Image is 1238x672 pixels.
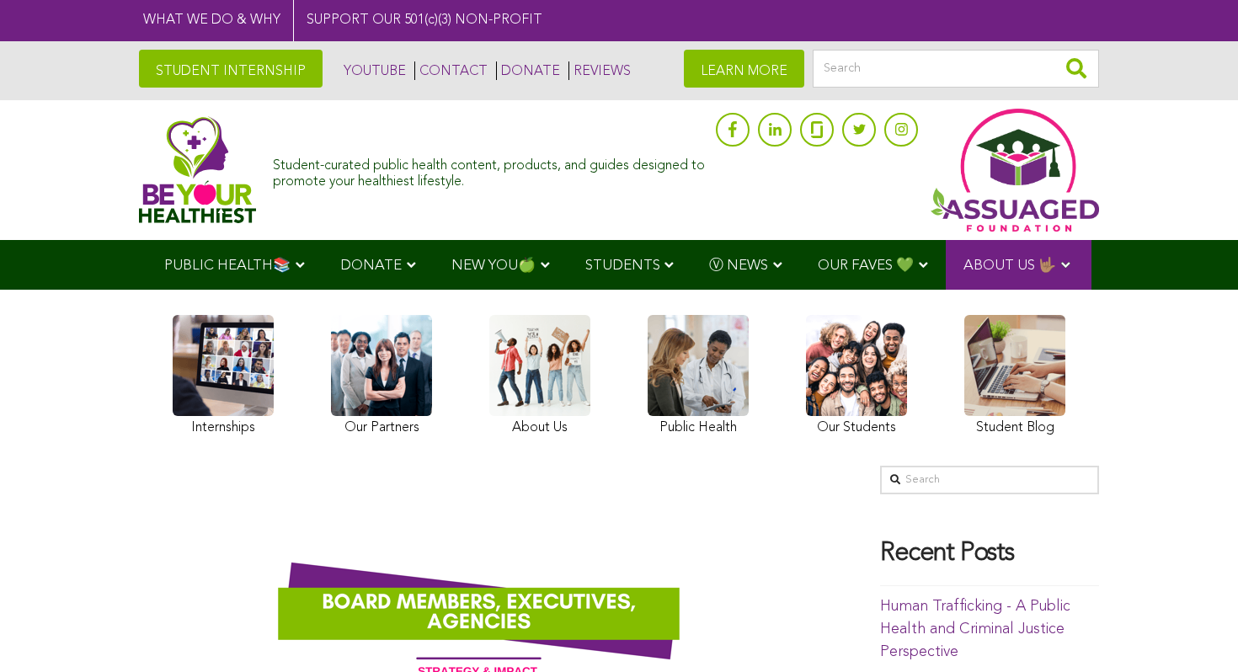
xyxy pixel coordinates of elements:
[811,121,823,138] img: glassdoor
[164,259,291,273] span: PUBLIC HEALTH📚
[963,259,1056,273] span: ABOUT US 🤟🏽
[340,259,402,273] span: DONATE
[880,466,1099,494] input: Search
[585,259,660,273] span: STUDENTS
[496,61,560,80] a: DONATE
[414,61,488,80] a: CONTACT
[813,50,1099,88] input: Search
[139,50,323,88] a: STUDENT INTERNSHIP
[931,109,1099,232] img: Assuaged App
[684,50,804,88] a: LEARN MORE
[880,540,1099,568] h4: Recent Posts
[273,150,707,190] div: Student-curated public health content, products, and guides designed to promote your healthiest l...
[339,61,406,80] a: YOUTUBE
[709,259,768,273] span: Ⓥ NEWS
[818,259,914,273] span: OUR FAVES 💚
[568,61,631,80] a: REVIEWS
[451,259,536,273] span: NEW YOU🍏
[880,599,1070,659] a: Human Trafficking - A Public Health and Criminal Justice Perspective
[139,240,1099,290] div: Navigation Menu
[139,116,256,223] img: Assuaged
